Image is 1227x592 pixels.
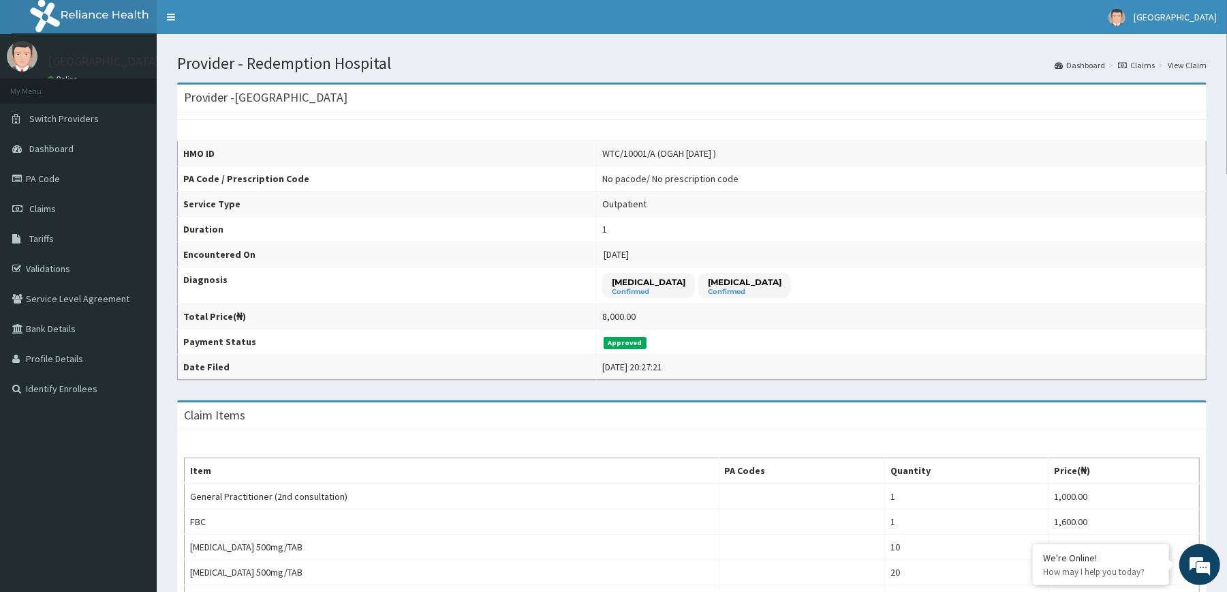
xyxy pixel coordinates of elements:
[178,355,597,380] th: Date Filed
[178,242,597,267] th: Encountered On
[885,509,1049,535] td: 1
[185,509,719,535] td: FBC
[604,337,647,349] span: Approved
[1043,552,1159,564] div: We're Online!
[719,458,885,484] th: PA Codes
[185,560,719,585] td: [MEDICAL_DATA] 500mg/TAB
[604,248,629,261] span: [DATE]
[178,267,597,304] th: Diagnosis
[885,535,1049,560] td: 10
[612,276,685,288] p: [MEDICAL_DATA]
[48,55,160,68] p: [GEOGRAPHIC_DATA]
[1049,484,1199,509] td: 1,000.00
[178,192,597,217] th: Service Type
[602,310,636,323] div: 8,000.00
[185,458,719,484] th: Item
[602,197,647,211] div: Outpatient
[177,55,1207,72] h1: Provider - Redemption Hospital
[1055,59,1105,71] a: Dashboard
[178,304,597,329] th: Total Price(₦)
[178,166,597,192] th: PA Code / Prescription Code
[1108,9,1125,26] img: User Image
[48,74,80,84] a: Online
[178,217,597,242] th: Duration
[29,233,54,245] span: Tariffs
[602,222,607,236] div: 1
[1134,11,1217,23] span: [GEOGRAPHIC_DATA]
[29,203,56,215] span: Claims
[885,484,1049,509] td: 1
[1049,509,1199,535] td: 1,600.00
[29,113,99,125] span: Switch Providers
[7,41,37,72] img: User Image
[602,147,716,160] div: WTC/10001/A (OGAH [DATE] )
[184,91,347,104] h3: Provider - [GEOGRAPHIC_DATA]
[178,141,597,166] th: HMO ID
[1168,59,1207,71] a: View Claim
[708,276,781,288] p: [MEDICAL_DATA]
[1049,458,1199,484] th: Price(₦)
[708,288,781,295] small: Confirmed
[1049,535,1199,560] td: 3,000.00
[885,458,1049,484] th: Quantity
[612,288,685,295] small: Confirmed
[885,560,1049,585] td: 20
[178,329,597,355] th: Payment Status
[602,360,662,374] div: [DATE] 20:27:21
[1043,566,1159,578] p: How may I help you today?
[184,409,245,421] h3: Claim Items
[29,143,74,155] span: Dashboard
[602,172,739,186] div: No pacode / No prescription code
[1118,59,1155,71] a: Claims
[185,535,719,560] td: [MEDICAL_DATA] 500mg/TAB
[185,484,719,509] td: General Practitioner (2nd consultation)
